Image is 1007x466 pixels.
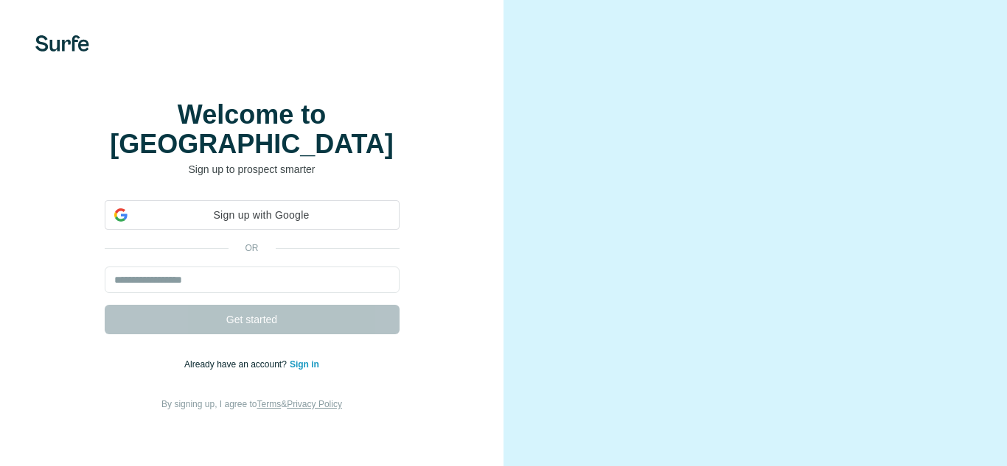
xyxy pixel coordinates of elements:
a: Privacy Policy [287,399,342,409]
p: or [229,241,276,255]
span: By signing up, I agree to & [161,399,342,409]
a: Sign in [290,359,319,370]
a: Terms [257,399,282,409]
h1: Welcome to [GEOGRAPHIC_DATA] [105,100,400,159]
img: Surfe's logo [35,35,89,52]
span: Sign up with Google [133,208,390,223]
div: Sign up with Google [105,200,400,230]
span: Already have an account? [184,359,290,370]
p: Sign up to prospect smarter [105,162,400,177]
